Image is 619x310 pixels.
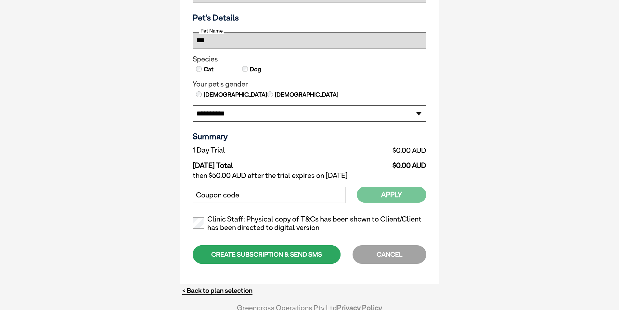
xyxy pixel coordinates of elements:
[193,80,426,88] legend: Your pet's gender
[193,156,320,170] td: [DATE] Total
[193,55,426,63] legend: Species
[320,144,426,156] td: $0.00 AUD
[193,170,426,182] td: then $50.00 AUD after the trial expires on [DATE]
[193,215,426,232] label: Clinic Staff: Physical copy of T&Cs has been shown to Client/Client has been directed to digital ...
[357,187,426,203] button: Apply
[193,245,341,264] div: CREATE SUBSCRIPTION & SEND SMS
[190,13,429,22] h3: Pet's Details
[193,144,320,156] td: 1 Day Trial
[193,217,204,229] input: Clinic Staff: Physical copy of T&Cs has been shown to Client/Client has been directed to digital ...
[182,287,252,295] a: < Back to plan selection
[320,156,426,170] td: $0.00 AUD
[353,245,426,264] div: CANCEL
[196,191,239,199] label: Coupon code
[193,131,426,141] h3: Summary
